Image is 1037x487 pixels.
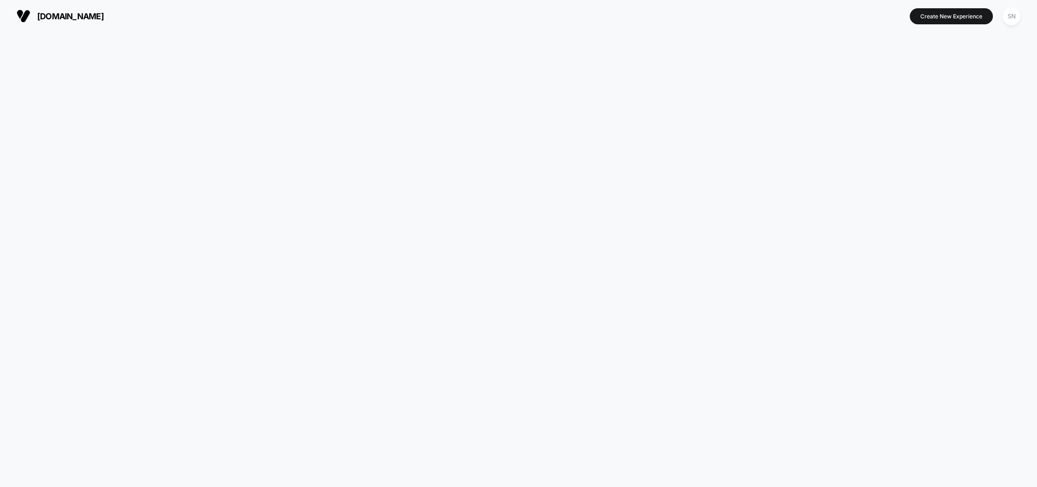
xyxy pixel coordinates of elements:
button: Create New Experience [910,8,993,24]
div: SN [1003,7,1020,25]
span: [DOMAIN_NAME] [37,11,104,21]
img: Visually logo [17,9,30,23]
button: [DOMAIN_NAME] [14,9,107,23]
button: SN [1000,7,1023,26]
